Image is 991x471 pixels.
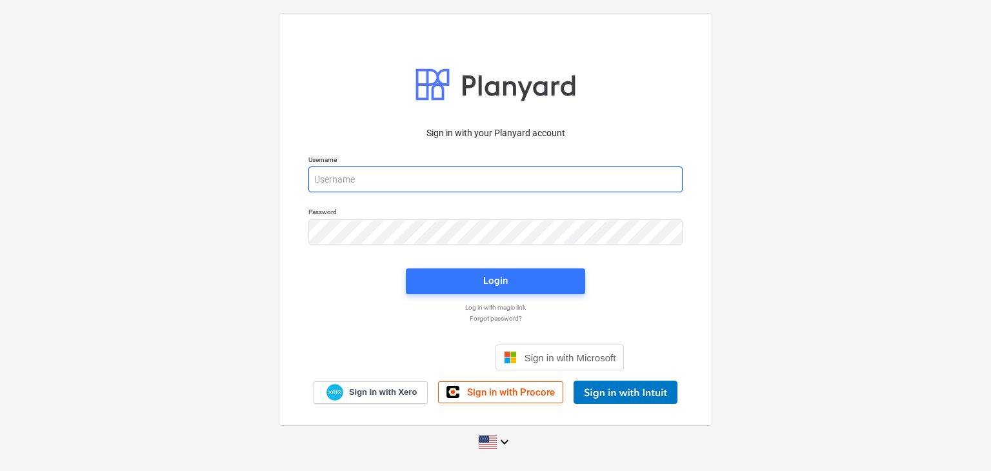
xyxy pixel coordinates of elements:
p: Sign in with your Planyard account [308,126,683,140]
iframe: Sign in with Google Button [361,343,492,372]
span: Sign in with Microsoft [525,352,616,363]
a: Sign in with Xero [314,381,428,404]
i: keyboard_arrow_down [497,434,512,450]
img: Microsoft logo [504,351,517,364]
p: Password [308,208,683,219]
div: Login [483,272,508,289]
span: Sign in with Xero [349,386,417,398]
p: Username [308,155,683,166]
input: Username [308,166,683,192]
a: Sign in with Procore [438,381,563,403]
a: Forgot password? [302,314,689,323]
button: Login [406,268,585,294]
span: Sign in with Procore [467,386,555,398]
iframe: Chat Widget [926,409,991,471]
img: Xero logo [326,384,343,401]
a: Log in with magic link [302,303,689,312]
